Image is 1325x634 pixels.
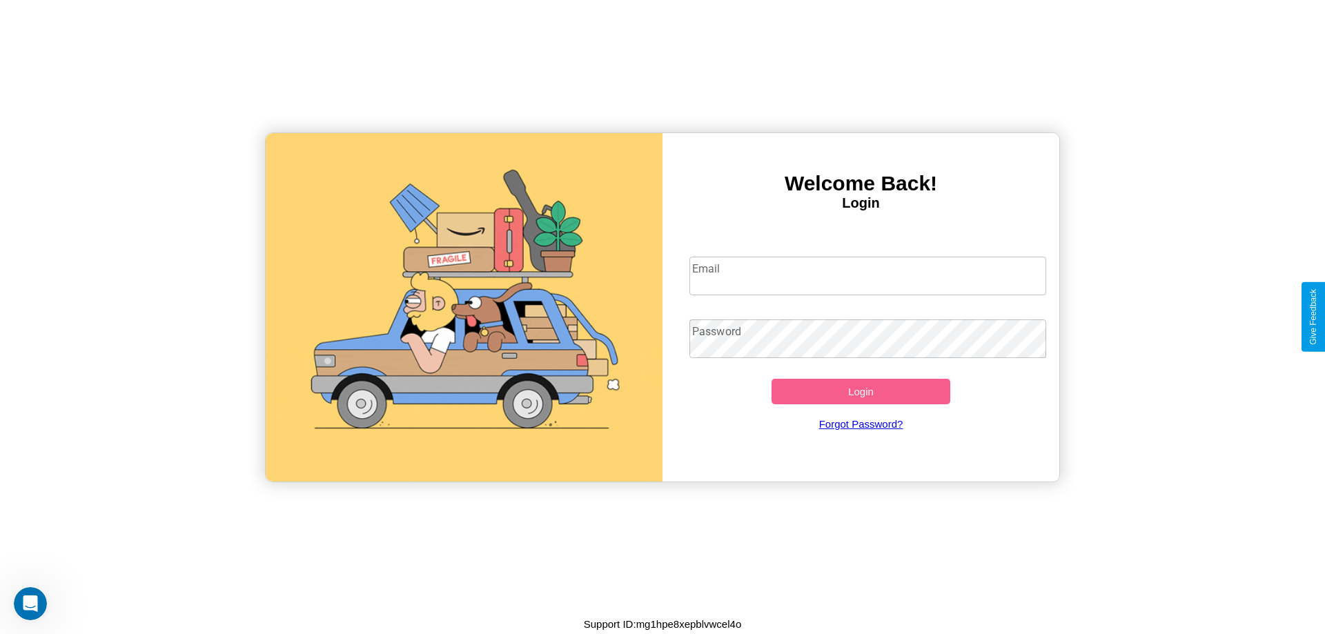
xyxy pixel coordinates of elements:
[683,404,1040,444] a: Forgot Password?
[14,587,47,620] iframe: Intercom live chat
[662,172,1059,195] h3: Welcome Back!
[772,379,950,404] button: Login
[1308,289,1318,345] div: Give Feedback
[266,133,662,482] img: gif
[584,615,741,633] p: Support ID: mg1hpe8xepblvwcel4o
[662,195,1059,211] h4: Login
